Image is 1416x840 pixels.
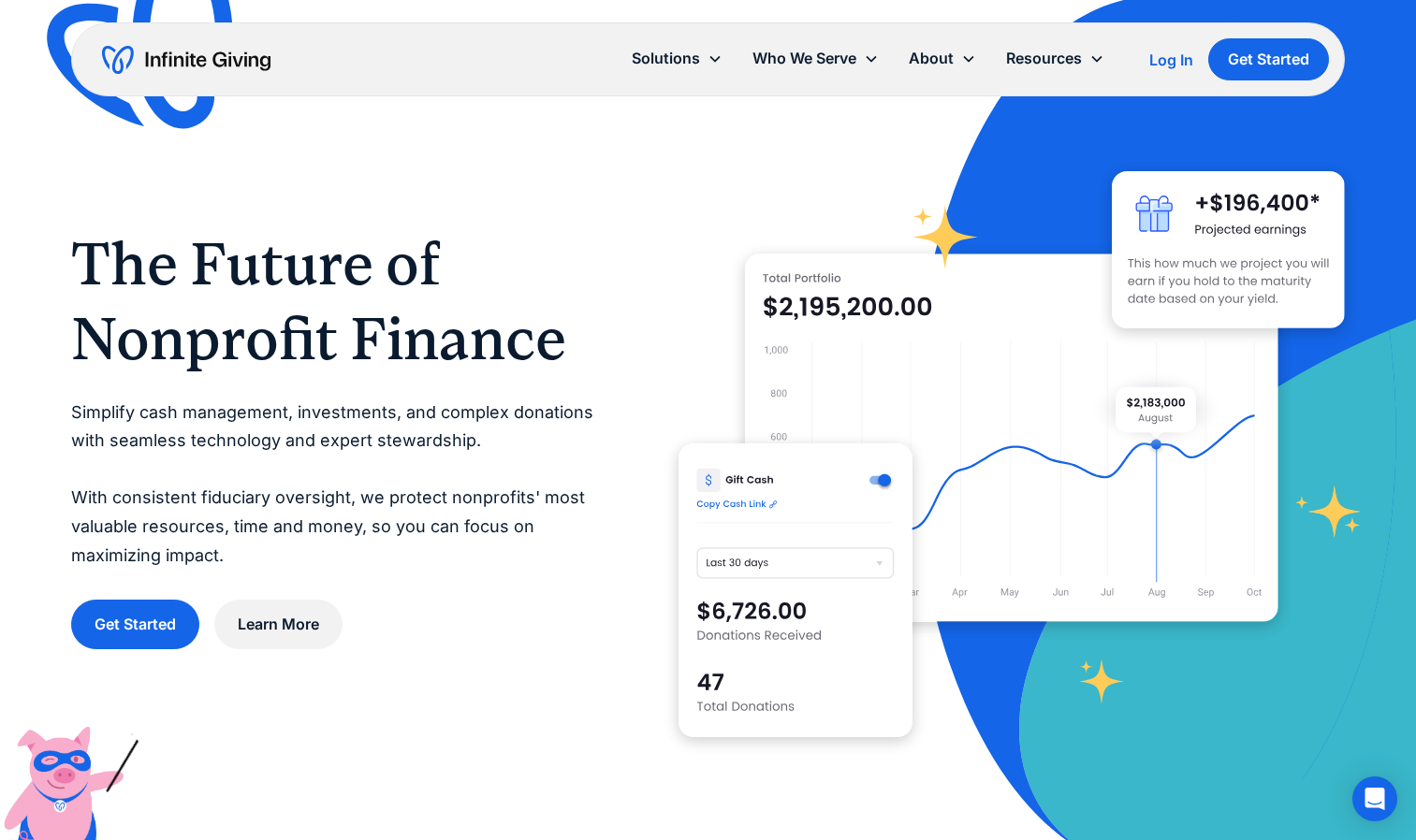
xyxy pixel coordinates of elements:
[617,38,737,79] div: Solutions
[71,398,605,571] p: Simplify cash management, investments, and complex donations with seamless technology and expert ...
[214,600,343,649] a: Learn More
[1208,38,1329,80] a: Get Started
[909,46,954,71] div: About
[71,226,605,376] h1: The Future of Nonprofit Finance
[71,600,199,649] a: Get Started
[745,253,1278,621] img: nonprofit donation platform
[752,46,856,71] div: Who We Serve
[102,45,270,75] a: home
[679,443,912,738] img: donation software for nonprofits
[1352,776,1397,821] div: Open Intercom Messenger
[1149,52,1193,67] div: Log In
[737,38,894,79] div: Who We Serve
[1295,485,1362,538] img: fundraising star
[632,46,700,71] div: Solutions
[991,38,1119,79] div: Resources
[1149,49,1193,71] a: Log In
[894,38,991,79] div: About
[1006,46,1082,71] div: Resources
